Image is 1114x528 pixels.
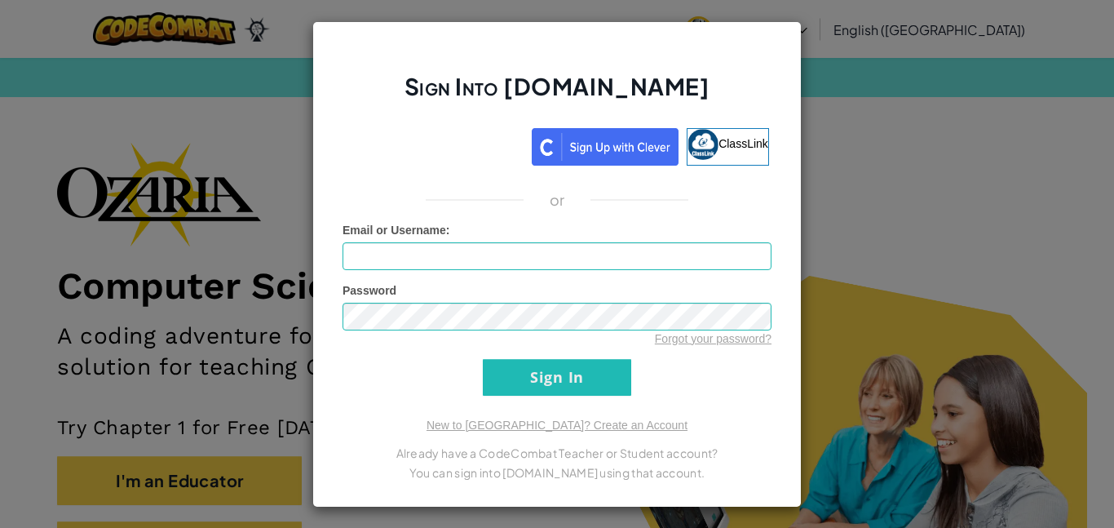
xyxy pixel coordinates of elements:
span: ClassLink [718,136,768,149]
span: Password [343,284,396,297]
p: You can sign into [DOMAIN_NAME] using that account. [343,463,771,482]
input: Sign In [483,359,631,396]
img: clever_sso_button@2x.png [532,128,679,166]
label: : [343,222,450,238]
p: Already have a CodeCombat Teacher or Student account? [343,443,771,463]
iframe: Sign in with Google Button [337,126,532,162]
a: Forgot your password? [655,332,771,345]
h2: Sign Into [DOMAIN_NAME] [343,71,771,118]
p: or [550,190,565,210]
img: classlink-logo-small.png [687,129,718,160]
span: Email or Username [343,224,446,237]
a: New to [GEOGRAPHIC_DATA]? Create an Account [427,419,687,432]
